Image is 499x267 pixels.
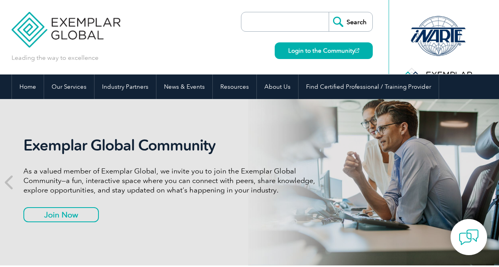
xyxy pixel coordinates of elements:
[257,74,298,99] a: About Us
[156,74,212,99] a: News & Events
[12,74,44,99] a: Home
[459,227,479,247] img: contact-chat.png
[299,74,439,99] a: Find Certified Professional / Training Provider
[355,48,359,53] img: open_square.png
[23,166,321,195] p: As a valued member of Exemplar Global, we invite you to join the Exemplar Global Community—a fun,...
[329,12,372,31] input: Search
[44,74,94,99] a: Our Services
[275,42,373,59] a: Login to the Community
[213,74,256,99] a: Resources
[23,207,99,222] a: Join Now
[23,136,321,154] h2: Exemplar Global Community
[12,53,98,62] p: Leading the way to excellence
[94,74,156,99] a: Industry Partners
